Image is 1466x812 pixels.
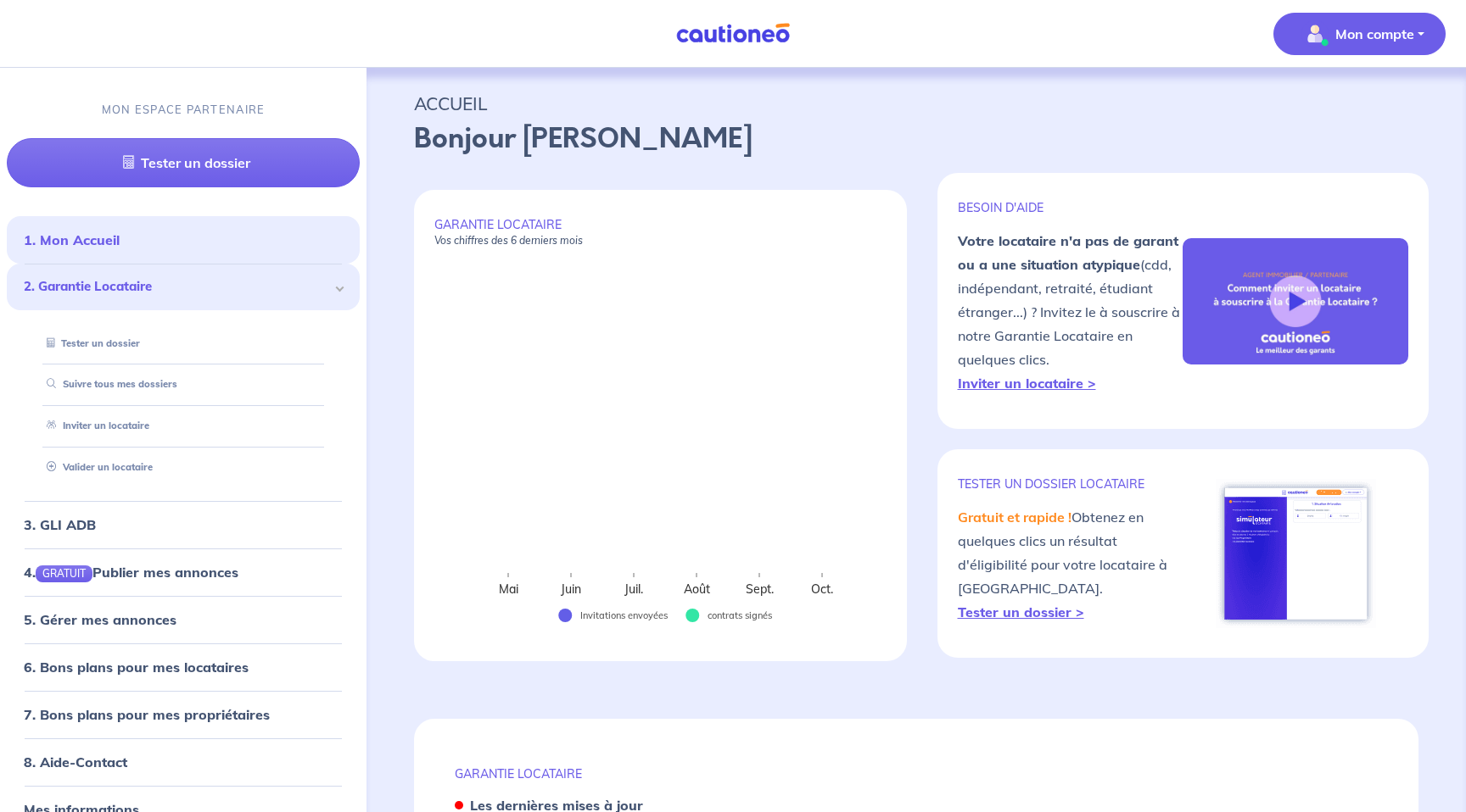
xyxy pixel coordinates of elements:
p: BESOIN D'AIDE [958,200,1183,215]
a: Tester un dossier [7,138,360,187]
a: 1. Mon Accueil [24,231,120,248]
button: illu_account_valid_menu.svgMon compte [1273,13,1446,55]
a: 8. Aide-Contact [24,754,127,770]
a: 3. GLI ADB [24,516,96,533]
div: 5. Gérer mes annonces [7,603,360,637]
p: ACCUEIL [414,88,1418,119]
img: Cautioneo [669,23,797,44]
div: 1. Mon Accueil [7,223,360,257]
strong: Votre locataire n'a pas de garant ou a une situation atypique [958,232,1178,273]
img: illu_account_valid_menu.svg [1301,20,1329,47]
text: Sept. [746,581,774,597]
p: GARANTIE LOCATAIRE [455,766,1378,781]
a: Suivre tous mes dossiers [40,378,177,390]
p: MON ESPACE PARTENAIRE [102,102,266,118]
a: 4.GRATUITPublier mes annonces [24,564,238,581]
a: 7. Bons plans pour mes propriétaires [24,706,270,723]
div: Suivre tous mes dossiers [27,370,339,398]
div: Valider un locataire [27,453,339,481]
p: Bonjour [PERSON_NAME] [414,119,1418,159]
a: Tester un dossier [40,336,140,348]
div: 8. Aide-Contact [7,745,360,779]
em: Vos chiffres des 6 derniers mois [434,234,583,247]
div: 7. Bons plans pour mes propriétaires [7,698,360,731]
p: Obtenez en quelques clics un résultat d'éligibilité pour votre locataire à [GEOGRAPHIC_DATA]. [958,505,1183,624]
div: 2. Garantie Locataire [7,264,360,310]
a: Tester un dossier > [958,603,1084,620]
p: (cdd, indépendant, retraité, étudiant étranger...) ? Invitez le à souscrire à notre Garantie Loca... [958,229,1183,395]
div: Tester un dossier [27,329,339,357]
text: Août [684,581,710,597]
div: 3. GLI ADB [7,508,360,542]
a: Valider un locataire [40,461,153,473]
img: video-gli-new-none.jpg [1183,238,1408,365]
p: Mon compte [1335,24,1414,44]
span: 2. Garantie Locataire [24,277,330,297]
div: 6. Bons plans pour mes locataires [7,650,360,684]
text: Juin [560,581,581,597]
p: GARANTIE LOCATAIRE [434,217,887,247]
a: Inviter un locataire > [958,375,1096,392]
a: 6. Bons plans pour mes locataires [24,659,249,676]
img: simulateur.png [1216,479,1376,628]
a: Inviter un locataire [40,420,149,431]
div: 4.GRATUITPublier mes annonces [7,555,360,589]
text: Juil. [624,581,643,597]
div: Inviter un locataire [27,412,339,440]
p: TESTER un dossier locataire [958,476,1183,492]
em: Gratuit et rapide ! [958,509,1072,526]
a: 5. Gérer mes annonces [24,611,176,628]
text: Oct. [811,581,833,597]
text: Mai [499,581,518,597]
